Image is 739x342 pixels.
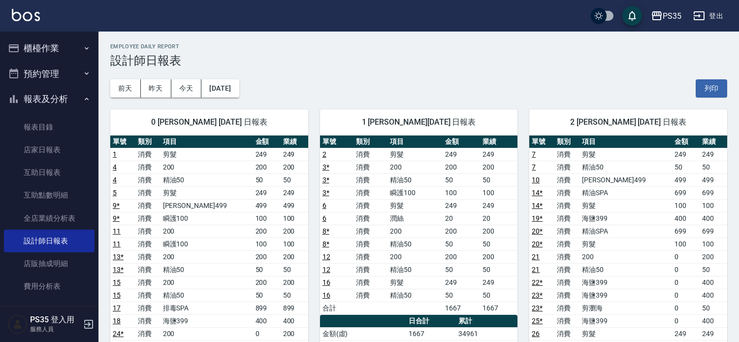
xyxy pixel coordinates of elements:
[353,250,387,263] td: 消費
[554,289,579,302] td: 消費
[281,302,308,314] td: 899
[135,250,161,263] td: 消費
[171,79,202,98] button: 今天
[480,302,517,314] td: 1667
[443,199,480,212] td: 249
[30,325,80,334] p: 服務人員
[161,238,253,250] td: 瞬護100
[672,263,700,276] td: 0
[113,176,117,184] a: 4
[532,150,536,158] a: 7
[579,327,672,340] td: 剪髮
[443,212,480,225] td: 20
[672,250,700,263] td: 0
[281,250,308,263] td: 200
[532,176,540,184] a: 10
[281,173,308,186] td: 50
[253,250,281,263] td: 200
[443,238,480,250] td: 50
[672,314,700,327] td: 0
[135,212,161,225] td: 消費
[387,212,443,225] td: 潤絲
[320,136,354,148] th: 單號
[672,173,700,186] td: 499
[554,136,579,148] th: 類別
[532,330,540,338] a: 26
[201,79,239,98] button: [DATE]
[4,35,95,61] button: 櫃檯作業
[387,173,443,186] td: 精油50
[4,275,95,298] a: 費用分析表
[443,276,480,289] td: 249
[253,186,281,199] td: 249
[113,317,121,325] a: 18
[135,263,161,276] td: 消費
[554,302,579,314] td: 消費
[281,238,308,250] td: 100
[135,327,161,340] td: 消費
[554,263,579,276] td: 消費
[281,161,308,173] td: 200
[579,136,672,148] th: 項目
[456,327,517,340] td: 34961
[480,250,517,263] td: 200
[480,276,517,289] td: 249
[443,302,480,314] td: 1667
[579,199,672,212] td: 剪髮
[253,148,281,161] td: 249
[253,327,281,340] td: 0
[672,212,700,225] td: 400
[113,189,117,197] a: 5
[387,148,443,161] td: 剪髮
[672,161,700,173] td: 50
[135,289,161,302] td: 消費
[554,250,579,263] td: 消費
[281,276,308,289] td: 200
[387,263,443,276] td: 精油50
[622,6,642,26] button: save
[353,212,387,225] td: 消費
[4,207,95,230] a: 全店業績分析表
[554,238,579,250] td: 消費
[700,302,727,314] td: 50
[353,225,387,238] td: 消費
[700,199,727,212] td: 100
[135,199,161,212] td: 消費
[696,79,727,98] button: 列印
[12,9,40,21] img: Logo
[281,314,308,327] td: 400
[161,250,253,263] td: 200
[281,186,308,199] td: 249
[443,186,480,199] td: 100
[579,302,672,314] td: 剪瀏海
[480,136,517,148] th: 業績
[700,263,727,276] td: 50
[387,225,443,238] td: 200
[161,327,253,340] td: 200
[161,199,253,212] td: [PERSON_NAME]499
[110,43,727,50] h2: Employee Daily Report
[689,7,727,25] button: 登出
[700,289,727,302] td: 400
[4,61,95,87] button: 預約管理
[253,136,281,148] th: 金額
[135,148,161,161] td: 消費
[161,289,253,302] td: 精油50
[8,314,28,334] img: Person
[406,327,456,340] td: 1667
[532,266,540,274] a: 21
[4,86,95,112] button: 報表及分析
[443,161,480,173] td: 200
[322,278,330,286] a: 16
[387,238,443,250] td: 精油50
[700,250,727,263] td: 200
[122,117,296,127] span: 0 [PERSON_NAME] [DATE] 日報表
[579,314,672,327] td: 海鹽399
[4,302,95,328] button: 客戶管理
[322,291,330,299] a: 16
[672,199,700,212] td: 100
[672,148,700,161] td: 249
[353,136,387,148] th: 類別
[480,199,517,212] td: 249
[672,289,700,302] td: 0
